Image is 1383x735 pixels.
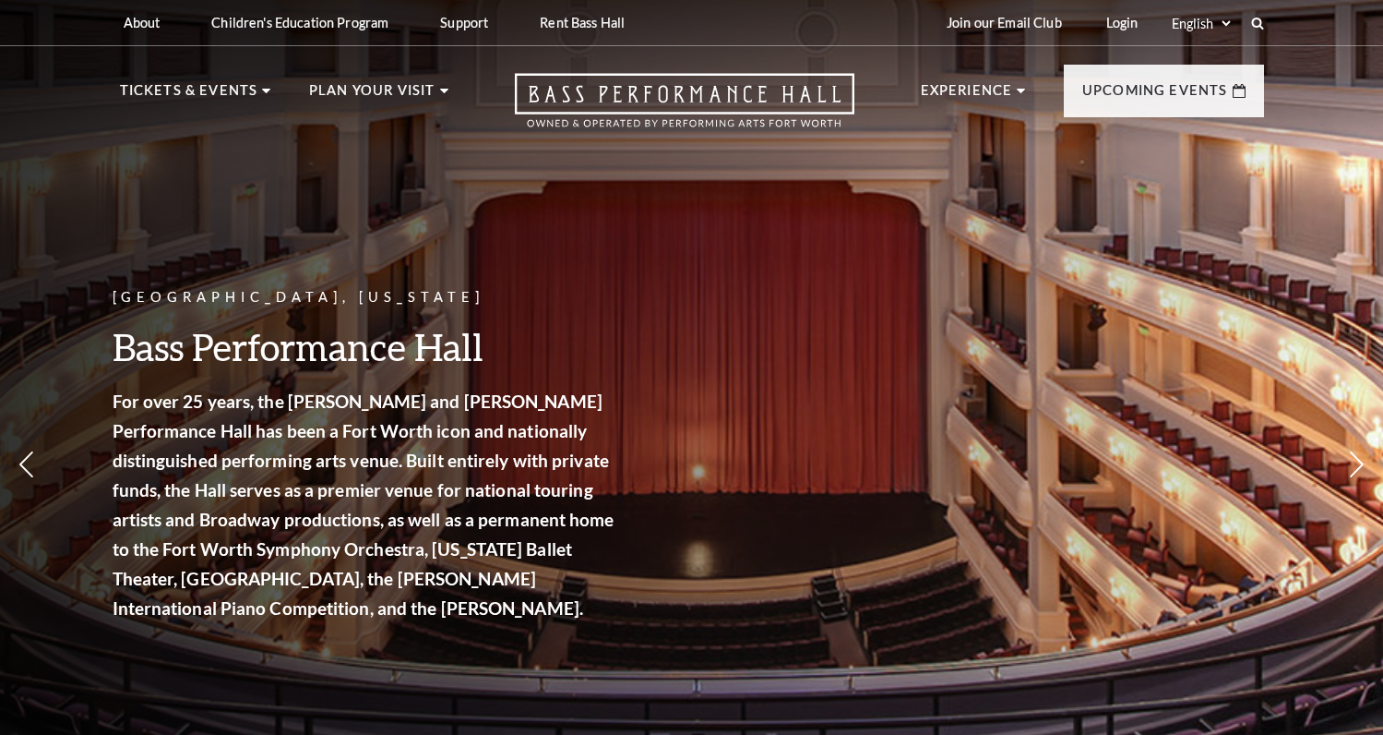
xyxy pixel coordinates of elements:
p: Upcoming Events [1082,79,1228,113]
select: Select: [1168,15,1234,32]
p: Rent Bass Hall [540,15,625,30]
h3: Bass Performance Hall [113,323,620,370]
strong: For over 25 years, the [PERSON_NAME] and [PERSON_NAME] Performance Hall has been a Fort Worth ico... [113,391,614,619]
p: [GEOGRAPHIC_DATA], [US_STATE] [113,286,620,309]
p: Plan Your Visit [309,79,435,113]
p: About [124,15,161,30]
p: Support [440,15,488,30]
p: Children's Education Program [211,15,388,30]
p: Tickets & Events [120,79,258,113]
p: Experience [921,79,1013,113]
